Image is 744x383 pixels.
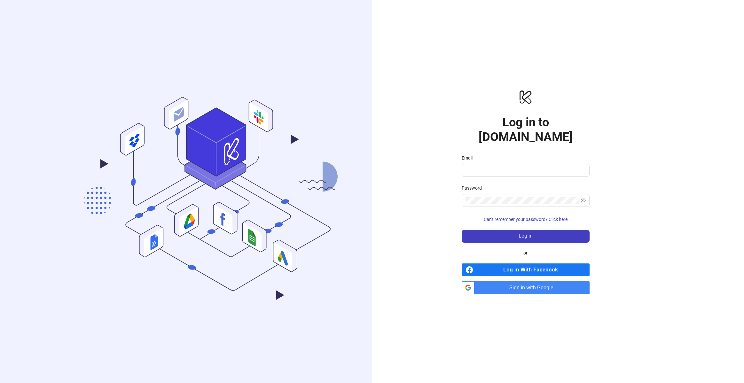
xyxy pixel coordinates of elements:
button: Can't remember your password? Click here [462,215,590,225]
label: Email [462,154,477,161]
span: eye-invisible [581,198,586,203]
span: Can't remember your password? Click here [484,217,568,222]
a: Sign in with Google [462,281,590,294]
span: or [518,249,533,256]
input: Email [466,167,584,174]
a: Log in With Facebook [462,263,590,276]
span: Log in With Facebook [476,263,590,276]
label: Password [462,184,486,191]
span: Sign in with Google [477,281,590,294]
span: Log in [519,233,533,239]
input: Password [466,197,579,204]
button: Log in [462,230,590,243]
h1: Log in to [DOMAIN_NAME] [462,115,590,144]
a: Can't remember your password? Click here [462,217,590,222]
